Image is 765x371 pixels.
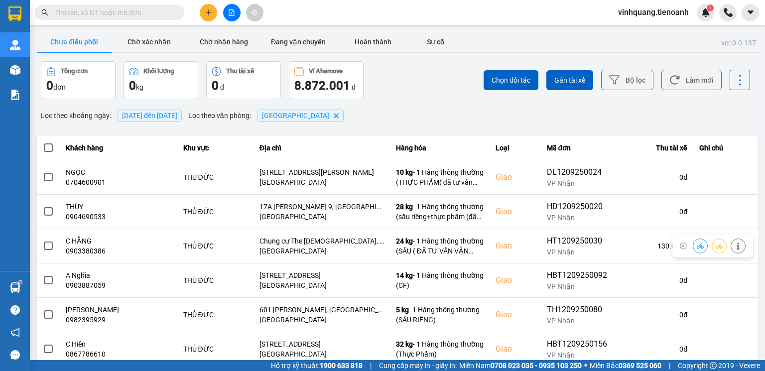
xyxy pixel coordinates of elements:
[66,305,171,315] div: [PERSON_NAME]
[262,112,329,120] span: Thủ Đức
[708,4,712,11] span: 1
[622,344,688,354] div: 0 đ
[396,305,484,325] div: - 1 Hàng thông thường (SẦU RIÊNG)
[259,280,384,290] div: [GEOGRAPHIC_DATA]
[259,339,384,349] div: [STREET_ADDRESS]
[118,110,182,122] span: [DATE] đến [DATE]
[259,315,384,325] div: [GEOGRAPHIC_DATA]
[186,32,261,52] button: Chờ nhận hàng
[724,8,733,17] img: phone-icon
[379,360,457,371] span: Cung cấp máy in - giấy in:
[396,202,484,222] div: - 1 Hàng thông thường (sầu riêng+thực phẩm (đã tư vấn vận chuyển ))
[271,360,363,371] span: Hỗ trợ kỹ thuật:
[259,212,384,222] div: [GEOGRAPHIC_DATA]
[129,78,193,94] div: kg
[601,70,653,90] button: Bộ lọc
[188,110,251,121] span: Lọc theo văn phòng :
[396,167,484,187] div: - 1 Hàng thông thường (THỰC PHẨM( đã tư vấn csvc))
[66,270,171,280] div: A Nghĩa
[693,136,758,160] th: Ghi chú
[484,70,538,90] button: Chọn đối tác
[183,310,248,320] div: THỦ ĐỨC
[246,4,263,21] button: aim
[547,281,610,291] div: VP Nhận
[491,362,582,370] strong: 0708 023 035 - 0935 103 250
[294,79,350,93] span: 8.872.001
[61,68,88,75] div: Tổng đơn
[396,168,413,176] span: 10 kg
[41,110,111,121] span: Lọc theo khoảng ngày :
[492,75,530,85] span: Chọn đối tác
[333,113,339,119] svg: Delete
[212,78,275,94] div: đ
[396,203,413,211] span: 28 kg
[41,61,116,99] button: Tổng đơn0đơn
[66,339,171,349] div: C Hiền
[19,281,22,284] sup: 1
[390,136,490,160] th: Hàng hóa
[10,305,20,315] span: question-circle
[10,282,20,293] img: warehouse-icon
[259,270,384,280] div: [STREET_ADDRESS]
[396,270,484,290] div: - 1 Hàng thông thường (CF)
[547,338,610,350] div: HBT1209250156
[228,9,235,16] span: file-add
[459,360,582,371] span: Miền Nam
[143,68,174,75] div: Khối lượng
[496,309,535,321] div: Giao
[66,280,171,290] div: 0903887059
[10,328,20,337] span: notification
[336,32,410,52] button: Hoàn thành
[10,90,20,100] img: solution-icon
[547,166,610,178] div: DL1209250024
[396,306,409,314] span: 5 kg
[112,32,186,52] button: Chờ xác nhận
[701,8,710,17] img: icon-new-feature
[294,78,358,94] div: đ
[183,207,248,217] div: THỦ ĐỨC
[547,178,610,188] div: VP Nhận
[122,112,177,120] span: 13/09/2025 đến 13/09/2025
[66,202,171,212] div: THÙY
[37,32,112,52] button: Chưa điều phối
[622,207,688,217] div: 0 đ
[547,269,610,281] div: HBT1209250092
[496,240,535,252] div: Giao
[309,68,343,75] div: Ví Ahamove
[546,70,593,90] button: Gán tài xế
[66,246,171,256] div: 0903380386
[396,237,413,245] span: 24 kg
[622,172,688,182] div: 0 đ
[710,362,717,369] span: copyright
[669,360,670,371] span: |
[746,8,755,17] span: caret-down
[183,172,248,182] div: THỦ ĐỨC
[177,136,254,160] th: Khu vực
[547,316,610,326] div: VP Nhận
[490,136,541,160] th: Loại
[257,110,344,122] span: Thủ Đức, close by backspace
[622,241,688,251] div: 130.000 đ
[259,177,384,187] div: [GEOGRAPHIC_DATA]
[259,167,384,177] div: [STREET_ADDRESS][PERSON_NAME]
[10,65,20,75] img: warehouse-icon
[496,343,535,355] div: Giao
[46,79,53,93] span: 0
[590,360,661,371] span: Miền Bắc
[547,247,610,257] div: VP Nhận
[370,360,372,371] span: |
[622,142,688,154] div: Thu tài xế
[212,79,219,93] span: 0
[66,177,171,187] div: 0704600901
[41,9,48,16] span: search
[619,362,661,370] strong: 0369 525 060
[496,171,535,183] div: Giao
[66,167,171,177] div: NGỌC
[66,236,171,246] div: C HẰNG
[259,236,384,246] div: Chung cư The [DEMOGRAPHIC_DATA], [GEOGRAPHIC_DATA][PERSON_NAME], [GEOGRAPHIC_DATA], [GEOGRAPHIC_D...
[183,275,248,285] div: THỦ ĐỨC
[320,362,363,370] strong: 1900 633 818
[254,136,390,160] th: Địa chỉ
[261,32,336,52] button: Đang vận chuyển
[742,4,759,21] button: caret-down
